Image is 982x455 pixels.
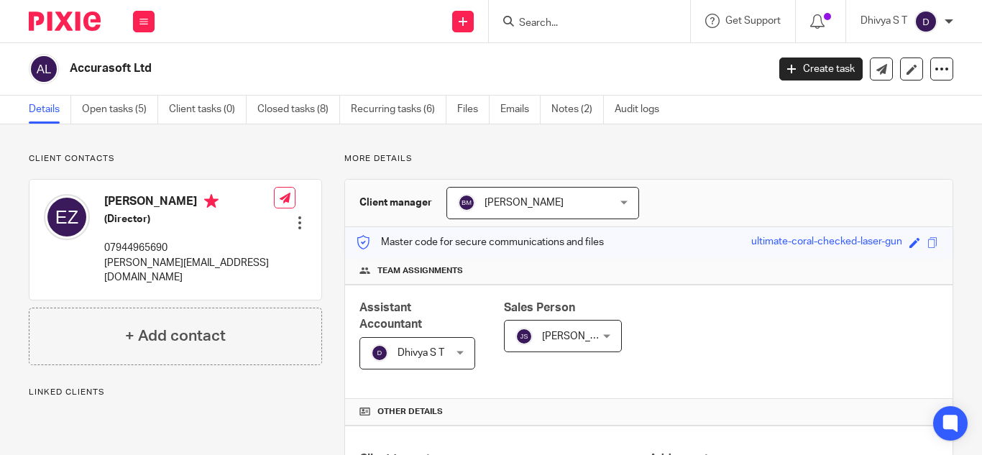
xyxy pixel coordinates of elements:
p: Master code for secure communications and files [356,235,604,249]
h4: + Add contact [125,325,226,347]
span: [PERSON_NAME] [485,198,564,208]
a: Notes (2) [551,96,604,124]
img: svg%3E [44,194,90,240]
input: Search [518,17,647,30]
img: Pixie [29,12,101,31]
i: Primary [204,194,219,208]
div: ultimate-coral-checked-laser-gun [751,234,902,251]
a: Audit logs [615,96,670,124]
img: svg%3E [29,54,59,84]
span: Get Support [725,16,781,26]
p: More details [344,153,953,165]
a: Emails [500,96,541,124]
h2: Accurasoft Ltd [70,61,620,76]
span: Assistant Accountant [359,302,422,330]
a: Create task [779,58,863,81]
p: Linked clients [29,387,322,398]
span: Team assignments [377,265,463,277]
a: Closed tasks (8) [257,96,340,124]
a: Details [29,96,71,124]
img: svg%3E [914,10,937,33]
p: 07944965690 [104,241,274,255]
p: Dhivya S T [861,14,907,28]
span: Sales Person [504,302,575,313]
a: Recurring tasks (6) [351,96,446,124]
p: [PERSON_NAME][EMAIL_ADDRESS][DOMAIN_NAME] [104,256,274,285]
img: svg%3E [458,194,475,211]
p: Client contacts [29,153,322,165]
img: svg%3E [515,328,533,345]
h4: [PERSON_NAME] [104,194,274,212]
h3: Client manager [359,196,432,210]
a: Files [457,96,490,124]
span: Other details [377,406,443,418]
a: Client tasks (0) [169,96,247,124]
a: Open tasks (5) [82,96,158,124]
span: [PERSON_NAME] [542,331,621,341]
img: svg%3E [371,344,388,362]
h5: (Director) [104,212,274,226]
span: Dhivya S T [398,348,444,358]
